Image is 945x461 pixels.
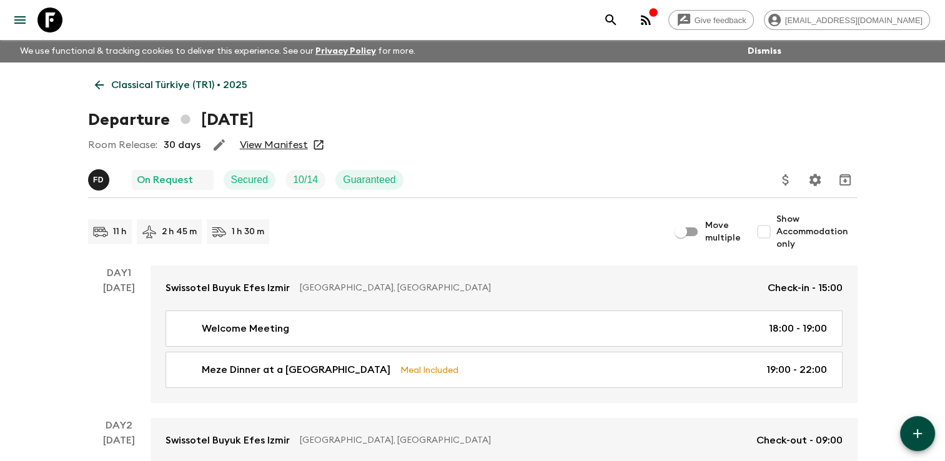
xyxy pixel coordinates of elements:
[773,167,798,192] button: Update Price, Early Bird Discount and Costs
[668,10,754,30] a: Give feedback
[232,226,264,238] p: 1 h 30 m
[113,226,127,238] p: 11 h
[103,280,135,403] div: [DATE]
[88,137,157,152] p: Room Release:
[231,172,269,187] p: Secured
[315,47,376,56] a: Privacy Policy
[88,107,254,132] h1: Departure [DATE]
[88,265,151,280] p: Day 1
[15,40,420,62] p: We use functional & tracking cookies to deliver this experience. See our for more.
[776,213,858,250] span: Show Accommodation only
[166,433,290,448] p: Swissotel Buyuk Efes Izmir
[300,434,746,447] p: [GEOGRAPHIC_DATA], [GEOGRAPHIC_DATA]
[88,418,151,433] p: Day 2
[151,265,858,310] a: Swissotel Buyuk Efes Izmir[GEOGRAPHIC_DATA], [GEOGRAPHIC_DATA]Check-in - 15:00
[166,352,843,388] a: Meze Dinner at a [GEOGRAPHIC_DATA]Meal Included19:00 - 22:00
[88,173,112,183] span: Fatih Develi
[285,170,325,190] div: Trip Fill
[745,42,784,60] button: Dismiss
[833,167,858,192] button: Archive (Completed, Cancelled or Unsynced Departures only)
[93,175,104,185] p: F D
[7,7,32,32] button: menu
[766,362,827,377] p: 19:00 - 22:00
[778,16,929,25] span: [EMAIL_ADDRESS][DOMAIN_NAME]
[768,280,843,295] p: Check-in - 15:00
[400,363,458,377] p: Meal Included
[166,310,843,347] a: Welcome Meeting18:00 - 19:00
[166,280,290,295] p: Swissotel Buyuk Efes Izmir
[224,170,276,190] div: Secured
[343,172,396,187] p: Guaranteed
[756,433,843,448] p: Check-out - 09:00
[803,167,828,192] button: Settings
[137,172,193,187] p: On Request
[164,137,200,152] p: 30 days
[769,321,827,336] p: 18:00 - 19:00
[88,169,112,191] button: FD
[688,16,753,25] span: Give feedback
[293,172,318,187] p: 10 / 14
[111,77,247,92] p: Classical Türkiye (TR1) • 2025
[705,219,741,244] span: Move multiple
[240,139,308,151] a: View Manifest
[162,226,197,238] p: 2 h 45 m
[300,282,758,294] p: [GEOGRAPHIC_DATA], [GEOGRAPHIC_DATA]
[598,7,623,32] button: search adventures
[202,321,289,336] p: Welcome Meeting
[764,10,930,30] div: [EMAIL_ADDRESS][DOMAIN_NAME]
[88,72,254,97] a: Classical Türkiye (TR1) • 2025
[202,362,390,377] p: Meze Dinner at a [GEOGRAPHIC_DATA]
